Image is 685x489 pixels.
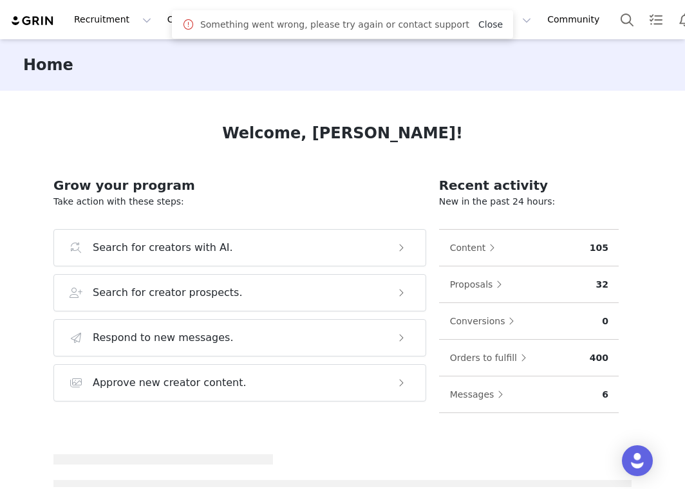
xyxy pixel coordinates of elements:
[540,5,613,34] a: Community
[10,15,55,27] img: grin logo
[449,347,533,368] button: Orders to fulfill
[439,195,619,208] p: New in the past 24 hours:
[66,5,159,34] button: Recruitment
[93,240,233,255] h3: Search for creators with AI.
[590,241,608,255] p: 105
[53,274,426,311] button: Search for creator prospects.
[314,5,388,34] button: Program
[449,311,521,331] button: Conversions
[200,18,469,32] span: Something went wrong, please try again or contact support
[590,351,608,365] p: 400
[449,274,509,295] button: Proposals
[53,319,426,356] button: Respond to new messages.
[596,278,608,291] p: 32
[622,445,653,476] div: Open Intercom Messenger
[449,237,502,258] button: Content
[160,5,234,34] button: Contacts
[23,53,73,77] h3: Home
[53,229,426,266] button: Search for creators with AI.
[234,5,314,34] button: Messages
[613,5,641,34] button: Search
[602,315,608,328] p: 0
[93,285,243,300] h3: Search for creator prospects.
[53,195,426,208] p: Take action with these steps:
[478,19,503,30] a: Close
[439,176,619,195] h2: Recent activity
[459,5,539,34] button: Reporting
[93,375,247,391] h3: Approve new creator content.
[93,330,234,346] h3: Respond to new messages.
[642,5,670,34] a: Tasks
[388,5,458,34] button: Content
[222,122,463,145] h1: Welcome, [PERSON_NAME]!
[449,384,511,405] button: Messages
[53,364,426,401] button: Approve new creator content.
[53,176,426,195] h2: Grow your program
[602,388,608,401] p: 6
